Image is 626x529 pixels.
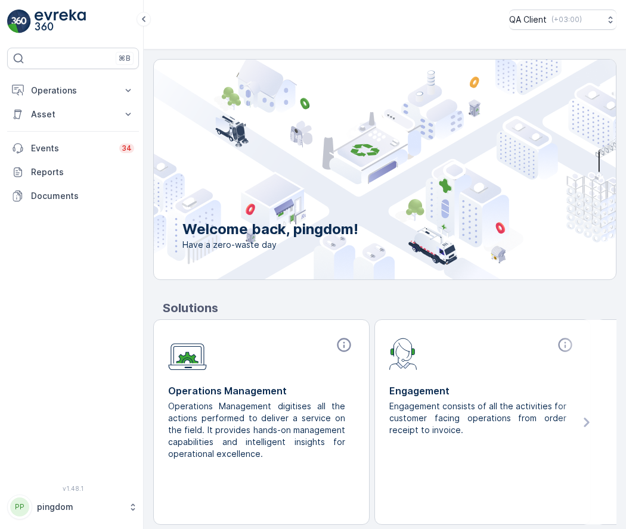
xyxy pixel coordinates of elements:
p: Engagement [389,384,576,398]
img: logo_light-DOdMpM7g.png [35,10,86,33]
span: Have a zero-waste day [182,239,358,251]
button: Asset [7,102,139,126]
img: city illustration [100,60,616,279]
p: ⌘B [119,54,131,63]
p: 34 [122,144,132,153]
p: Operations Management [168,384,355,398]
div: PP [10,497,29,516]
a: Documents [7,184,139,208]
button: Operations [7,79,139,102]
p: Documents [31,190,134,202]
p: Welcome back, pingdom! [182,220,358,239]
p: Reports [31,166,134,178]
p: Operations Management digitises all the actions performed to deliver a service on the field. It p... [168,400,345,460]
p: Events [31,142,112,154]
a: Reports [7,160,139,184]
img: module-icon [168,337,207,371]
button: PPpingdom [7,494,139,519]
p: ( +03:00 ) [551,15,582,24]
p: Operations [31,85,115,97]
img: module-icon [389,337,417,370]
img: logo [7,10,31,33]
p: pingdom [37,501,122,513]
span: v 1.48.1 [7,485,139,492]
p: QA Client [509,14,547,26]
p: Asset [31,108,115,120]
p: Solutions [163,299,616,317]
p: Engagement consists of all the activities for customer facing operations from order receipt to in... [389,400,566,436]
button: QA Client(+03:00) [509,10,616,30]
a: Events34 [7,136,139,160]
